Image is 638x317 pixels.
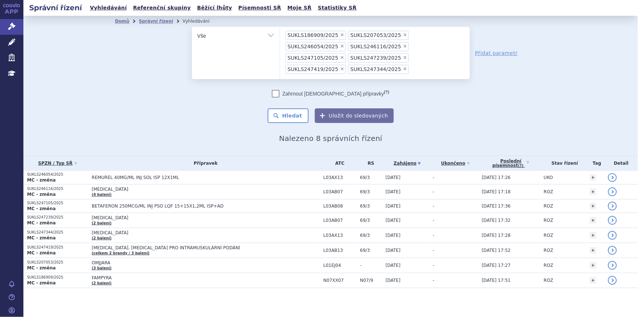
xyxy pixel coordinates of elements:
[360,278,382,283] span: N07/9
[88,3,129,13] a: Vyhledávání
[27,158,88,168] a: SPZN / Typ SŘ
[285,3,314,13] a: Moje SŘ
[360,175,382,180] span: 69/3
[23,3,88,13] h2: Správní řízení
[590,203,596,209] a: +
[590,277,596,284] a: +
[27,186,88,191] p: SUKLS246116/2025
[386,248,401,253] span: [DATE]
[92,215,275,220] span: [MEDICAL_DATA]
[92,221,112,225] a: (2 balení)
[482,278,511,283] span: [DATE] 17:51
[350,44,401,49] span: SUKLS246116/2025
[360,189,382,194] span: 69/3
[544,263,553,268] span: ROZ
[411,64,415,74] input: SUKLS186909/2025SUKLS207053/2025SUKLS246054/2025SUKLS246116/2025SUKLS247105/2025SUKLS247239/2025S...
[482,248,511,253] span: [DATE] 17:52
[350,33,401,38] span: SUKLS207053/2025
[386,233,401,238] span: [DATE]
[590,189,596,195] a: +
[92,281,112,285] a: (2 balení)
[27,245,88,250] p: SUKLS247419/2025
[323,233,356,238] span: L03AX13
[323,175,356,180] span: L03AX13
[92,175,275,180] span: REMUREL 40MG/ML INJ SOL ISP 12X1ML
[92,236,112,240] a: (2 balení)
[482,156,540,171] a: Poslednípísemnost(?)
[360,204,382,209] span: 69/3
[544,278,553,283] span: ROZ
[27,260,88,265] p: SUKLS207053/2025
[279,134,382,143] span: Nalezeno 8 správních řízení
[386,175,401,180] span: [DATE]
[544,248,553,253] span: ROZ
[356,156,382,171] th: RS
[27,172,88,177] p: SUKLS246054/2025
[433,175,434,180] span: -
[360,218,382,223] span: 69/3
[236,3,283,13] a: Písemnosti SŘ
[27,250,56,256] strong: MC - změna
[115,19,129,24] a: Domů
[433,248,434,253] span: -
[92,266,112,270] a: (3 balení)
[590,174,596,181] a: +
[27,206,56,211] strong: MC - změna
[386,158,429,168] a: Zahájeno
[350,67,401,72] span: SUKLS247344/2025
[433,218,434,223] span: -
[315,108,394,123] button: Uložit do sledovaných
[544,204,553,209] span: ROZ
[384,90,389,94] abbr: (?)
[608,187,617,196] a: detail
[350,55,401,60] span: SUKLS247239/2025
[340,44,344,48] span: ×
[386,204,401,209] span: [DATE]
[590,217,596,224] a: +
[27,265,56,271] strong: MC - změna
[131,3,193,13] a: Referenční skupiny
[27,220,56,225] strong: MC - změna
[288,33,339,38] span: SUKLS186909/2025
[482,233,511,238] span: [DATE] 17:28
[608,231,617,240] a: detail
[433,189,434,194] span: -
[340,55,344,60] span: ×
[139,19,173,24] a: Správní řízení
[386,278,401,283] span: [DATE]
[92,245,275,250] span: [MEDICAL_DATA], [MEDICAL_DATA] PRO INTRAMUSKULÁRNÍ PODÁNÍ
[544,233,553,238] span: ROZ
[608,202,617,210] a: detail
[544,218,553,223] span: ROZ
[27,235,56,240] strong: MC - změna
[586,156,605,171] th: Tag
[27,201,88,206] p: SUKLS247105/2025
[482,204,511,209] span: [DATE] 17:36
[386,218,401,223] span: [DATE]
[323,278,356,283] span: N07XX07
[92,251,150,255] a: (celkem 2 brandy / 3 balení)
[323,189,356,194] span: L03AB07
[27,275,88,280] p: SUKLS186909/2025
[360,248,382,253] span: 69/3
[482,263,511,268] span: [DATE] 17:27
[340,33,344,37] span: ×
[590,247,596,254] a: +
[320,156,356,171] th: ATC
[323,263,356,268] span: L01EJ04
[433,263,434,268] span: -
[608,173,617,182] a: detail
[608,261,617,270] a: detail
[316,3,359,13] a: Statistiky SŘ
[433,158,478,168] a: Ukončeno
[482,175,511,180] span: [DATE] 17:26
[403,44,407,48] span: ×
[608,216,617,225] a: detail
[27,192,56,197] strong: MC - změna
[288,55,339,60] span: SUKLS247105/2025
[482,218,511,223] span: [DATE] 17:32
[403,55,407,60] span: ×
[288,67,339,72] span: SUKLS247419/2025
[92,275,275,280] span: FAMPYRA
[590,262,596,269] a: +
